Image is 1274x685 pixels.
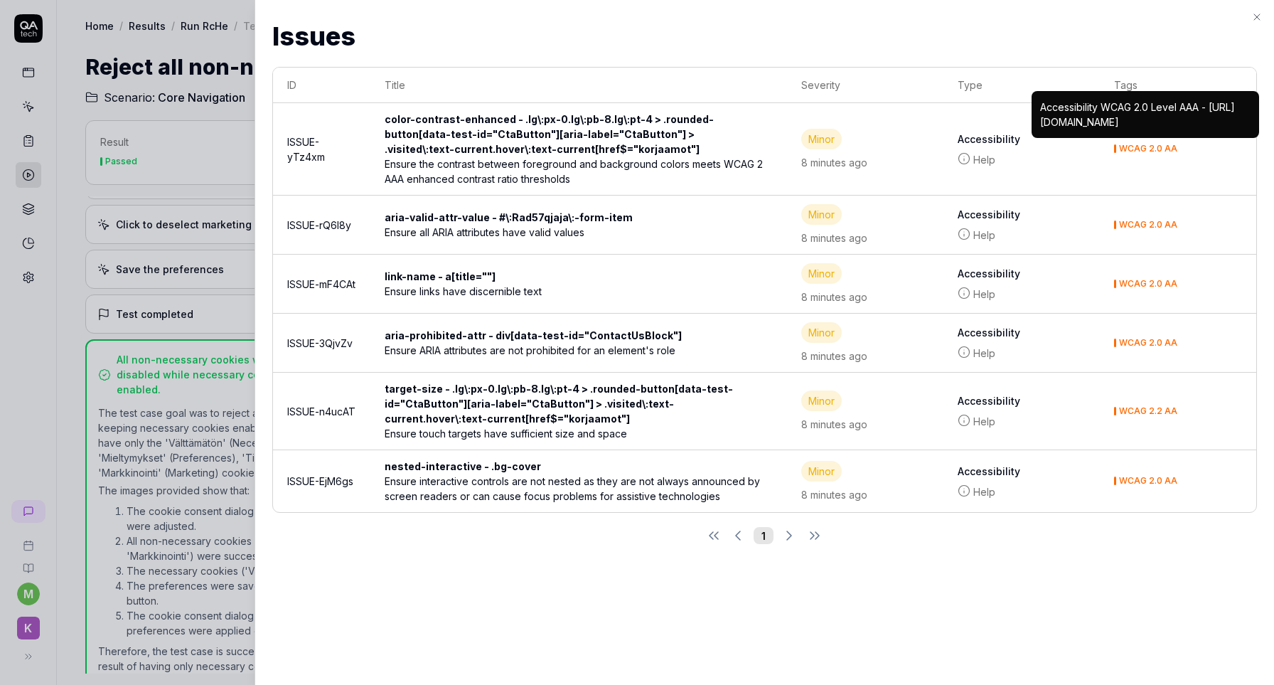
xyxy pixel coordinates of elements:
div: Ensure links have discernible text [385,284,773,299]
button: WCAG 2.0 AA [1114,277,1177,292]
time: 8 minutes ago [801,232,867,244]
button: WCAG 2.0 AA [1114,142,1177,156]
th: Tags [1100,68,1256,103]
button: WCAG 2.0 AA [1114,218,1177,233]
div: nested-interactive - .bg-cover [385,459,552,474]
div: Ensure touch targets have sufficient size and space [385,426,773,441]
div: Minor [801,263,842,284]
b: Accessibility [958,266,1086,281]
h2: Issues [272,17,1257,55]
div: color-contrast-enhanced - .lg\:px-0.lg\:pb-8.lg\:pt-4 > .rounded-button[data-test-id="CtaButton"]... [385,112,773,156]
a: Help [958,414,1086,429]
a: Help [958,484,1086,499]
b: Accessibility [958,132,1086,147]
button: WCAG 2.0 AA [1114,336,1177,351]
div: Minor [801,129,842,149]
div: WCAG 2.0 AA [1119,477,1177,485]
a: ISSUE-3QjvZv [287,337,353,349]
button: WCAG 2.2 AA [1114,404,1177,419]
th: Type [943,68,1100,103]
div: target-size - .lg\:px-0.lg\:pb-8.lg\:pt-4 > .rounded-button[data-test-id="CtaButton"][aria-label=... [385,381,773,426]
a: ISSUE-EjM6gs [287,475,353,487]
th: Severity [787,68,943,103]
time: 8 minutes ago [801,291,867,303]
div: Minor [801,391,842,411]
b: Accessibility [958,207,1086,222]
b: Accessibility [958,325,1086,340]
a: ISSUE-n4ucAT [287,405,355,418]
div: WCAG 2.0 AA [1119,280,1177,288]
a: Help [958,228,1086,243]
button: 1 [754,527,773,544]
button: WCAG 2.0 AA [1114,474,1177,489]
div: WCAG 2.0 AA [1119,221,1177,229]
div: Ensure the contrast between foreground and background colors meets WCAG 2 AAA enhanced contrast r... [385,156,773,186]
div: link-name - a[title=""] [385,269,507,284]
div: Ensure interactive controls are not nested as they are not always announced by screen readers or ... [385,474,773,504]
th: Title [370,68,787,103]
div: Minor [801,204,842,225]
a: ISSUE-rQ6l8y [287,219,351,231]
a: Help [958,346,1086,361]
b: Accessibility [958,464,1086,479]
a: ISSUE-mF4CAt [287,278,355,290]
time: 8 minutes ago [801,489,867,501]
div: WCAG 2.0 AA [1119,339,1177,347]
div: Minor [801,322,842,343]
a: Help [958,152,1086,167]
time: 8 minutes ago [801,350,867,362]
div: Minor [801,461,842,482]
div: aria-valid-attr-value - #\:Rad57qjaja\:-form-item [385,210,644,225]
div: WCAG 2.0 AA [1119,144,1177,153]
b: Accessibility [958,393,1086,408]
div: Accessibility WCAG 2.0 Level AAA - [URL][DOMAIN_NAME] [1040,100,1251,129]
a: Help [958,287,1086,302]
div: aria-prohibited-attr - div[data-test-id="ContactUsBlock"] [385,328,693,343]
th: ID [273,68,370,103]
div: Ensure ARIA attributes are not prohibited for an element's role [385,343,773,358]
time: 8 minutes ago [801,156,867,169]
div: WCAG 2.2 AA [1119,407,1177,415]
div: Ensure all ARIA attributes have valid values [385,225,773,240]
a: ISSUE-yTz4xm [287,136,325,163]
time: 8 minutes ago [801,418,867,430]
